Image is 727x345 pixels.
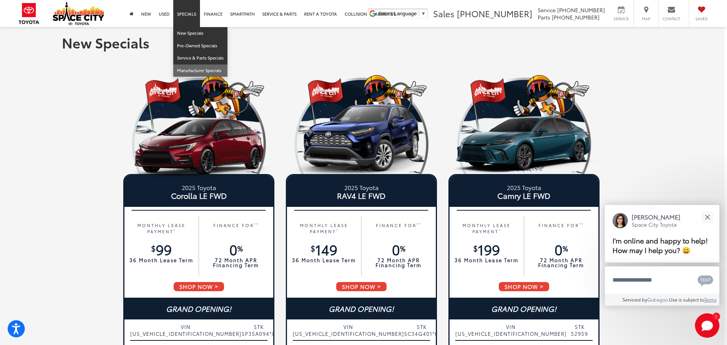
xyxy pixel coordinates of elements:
[237,243,243,253] sup: %
[379,11,417,16] span: Select Language
[605,266,719,294] textarea: Type your message
[379,11,426,16] a: Select Language​
[669,296,704,303] span: Use is subject to
[286,103,437,179] img: 25_RAV4_Limited_Blueprint_Left
[695,313,719,338] button: Toggle Chat Window
[605,205,719,306] div: Close[PERSON_NAME]Space City ToyotaI'm online and happy to help! How may I help you? 😀Type your m...
[448,71,600,174] img: 19_1749068609.png
[291,258,358,263] p: 36 Month Lease Term
[704,296,717,303] a: Terms
[151,243,156,253] sup: $
[552,13,600,21] span: [PHONE_NUMBER]
[453,258,520,263] p: 36 Month Lease Term
[203,222,269,235] p: FINANCE FOR
[128,222,195,235] p: MONTHLY LEASE PAYMENT
[473,243,478,253] sup: $
[151,239,172,259] span: 99
[335,281,387,292] span: SHOP NOW
[695,313,719,338] svg: Start Chat
[455,323,567,337] span: VIN [US_VEHICLE_IDENTIFICATION_NUMBER]
[173,281,225,292] span: SHOP NOW
[62,35,661,50] h1: New Specials
[287,298,436,319] div: GRAND OPENING!
[53,2,104,25] img: Space City Toyota
[293,323,404,337] span: VIN [US_VEHICLE_IDENTIFICATION_NUMBER]
[450,298,598,319] div: GRAND OPENING!
[291,222,358,235] p: MONTHLY LEASE PAYMENT
[203,258,269,268] p: 72 Month APR Financing Term
[123,103,274,179] img: 25_Corolla_XSE_Ruby_Flare_Pearl_Left
[632,221,680,228] p: Space City Toyota
[392,239,405,259] span: 0
[473,239,500,259] span: 199
[311,243,315,253] sup: $
[715,314,717,318] span: 1
[695,271,716,289] button: Chat with SMS
[663,16,680,21] span: Contact
[286,71,437,174] img: 19_1749068609.png
[404,323,439,337] span: STK SC34G401*O
[457,7,532,19] span: [PHONE_NUMBER]
[124,298,273,319] div: GRAND OPENING!
[293,192,430,199] span: RAV4 LE FWD
[128,258,195,263] p: 36 Month Lease Term
[448,103,600,179] img: 25_Camry_XSE_Teal_Left
[293,183,430,192] small: 2025 Toyota
[563,243,568,253] sup: %
[130,323,242,337] span: VIN [US_VEHICLE_IDENTIFICATION_NUMBER]
[567,323,593,337] span: STK 52959
[123,71,274,174] img: 19_1749068609.png
[400,243,405,253] sup: %
[538,6,556,14] span: Service
[538,13,550,21] span: Parts
[421,11,426,16] span: ▼
[693,16,710,21] span: Saved
[173,27,227,40] a: New Specials
[632,213,680,221] p: [PERSON_NAME]
[647,296,669,303] a: Gubagoo.
[365,222,432,235] p: FINANCE FOR
[528,222,595,235] p: FINANCE FOR
[453,222,520,235] p: MONTHLY LEASE PAYMENT
[130,183,268,192] small: 2025 Toyota
[498,281,550,292] span: SHOP NOW
[433,7,455,19] span: Sales
[698,274,713,287] svg: Text
[173,64,227,77] a: Manufacturer Specials
[173,40,227,52] a: Pre-Owned Specials
[638,16,654,21] span: Map
[311,239,337,259] span: 149
[130,192,268,199] span: Corolla LE FWD
[699,209,716,225] button: Close
[622,296,647,303] span: Serviced by
[365,258,432,268] p: 72 Month APR Financing Term
[455,183,593,192] small: 2025 Toyota
[455,192,593,199] span: Camry LE FWD
[173,52,227,64] a: Service & Parts Specials
[557,6,605,14] span: [PHONE_NUMBER]
[242,323,276,337] span: STK SP35A094*O
[613,16,630,21] span: Service
[555,239,568,259] span: 0
[613,235,708,255] span: I'm online and happy to help! How may I help you? 😀
[229,239,243,259] span: 0
[528,258,595,268] p: 72 Month APR Financing Term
